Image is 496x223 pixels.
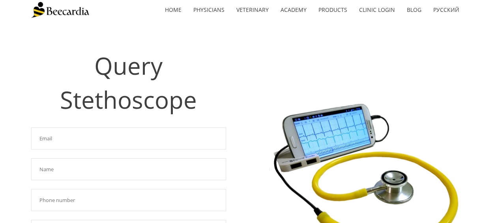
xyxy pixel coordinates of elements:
span: Query Stethoscope [60,49,197,116]
a: Blog [401,1,427,19]
input: Email [31,127,226,149]
a: Physicians [187,1,230,19]
input: Name [31,158,226,180]
img: Beecardia [31,2,89,18]
input: Phone number [31,189,226,211]
a: Clinic Login [353,1,401,19]
a: Русский [427,1,465,19]
a: Academy [275,1,313,19]
a: Products [313,1,353,19]
a: Veterinary [230,1,275,19]
a: home [159,1,187,19]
